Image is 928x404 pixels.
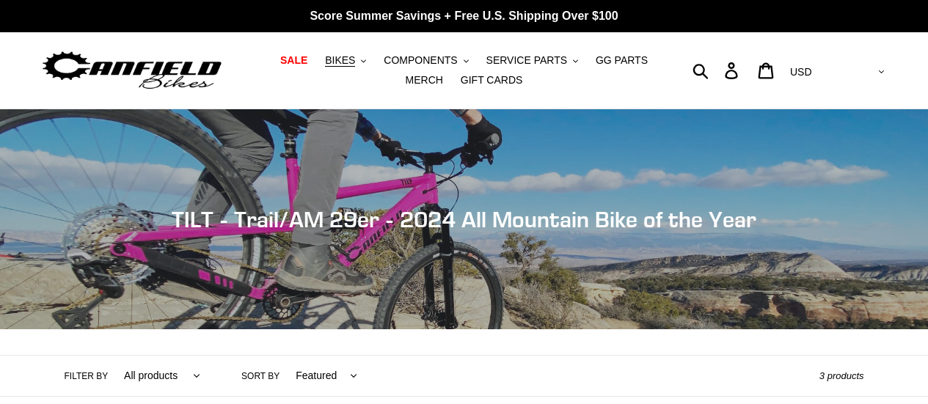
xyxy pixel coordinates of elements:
button: BIKES [318,51,373,70]
span: GG PARTS [596,54,648,67]
span: TILT - Trail/AM 29er - 2024 All Mountain Bike of the Year [172,206,756,232]
a: GG PARTS [588,51,655,70]
span: 3 products [819,370,864,381]
a: MERCH [398,70,450,90]
span: MERCH [406,74,443,87]
a: GIFT CARDS [453,70,530,90]
label: Sort by [241,370,280,383]
label: Filter by [65,370,109,383]
span: BIKES [325,54,355,67]
span: COMPONENTS [384,54,457,67]
img: Canfield Bikes [40,48,224,94]
span: SALE [280,54,307,67]
button: SERVICE PARTS [479,51,585,70]
span: GIFT CARDS [461,74,523,87]
button: COMPONENTS [376,51,475,70]
span: SERVICE PARTS [486,54,567,67]
a: SALE [273,51,315,70]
